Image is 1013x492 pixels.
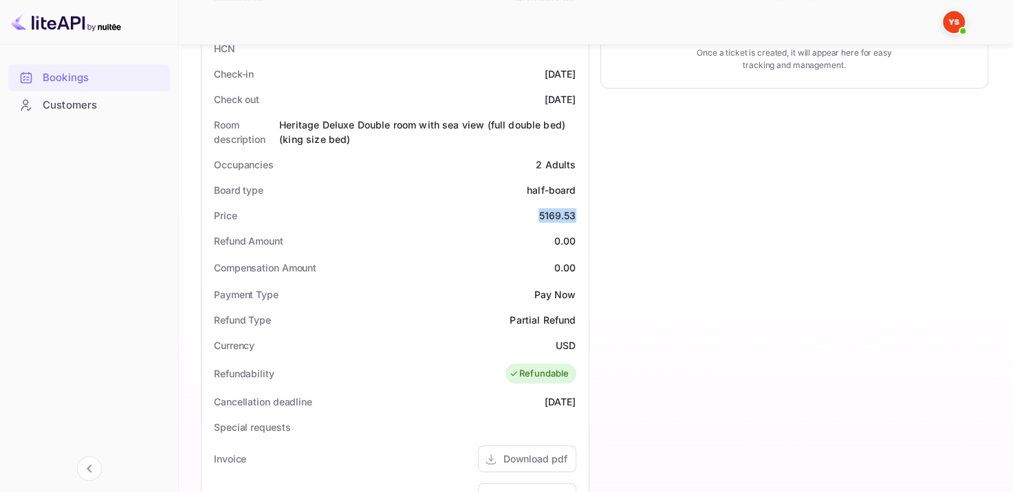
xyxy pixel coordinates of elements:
[214,394,312,409] div: Cancellation deadline
[214,420,290,434] div: Special requests
[214,157,274,172] div: Occupancies
[545,92,576,107] div: [DATE]
[214,451,246,466] div: Invoice
[8,92,170,119] div: Customers
[43,70,163,86] div: Bookings
[503,451,567,466] div: Download pdf
[279,118,576,146] div: Heritage Deluxe Double room with sea view (full double bed) (king size bed)
[43,98,163,113] div: Customers
[534,287,576,302] div: Pay Now
[214,260,316,275] div: Compensation Amount
[214,208,237,223] div: Price
[214,287,279,302] div: Payment Type
[545,394,576,409] div: [DATE]
[538,208,576,223] div: 5169.53
[214,313,271,327] div: Refund Type
[509,367,569,381] div: Refundable
[690,47,897,71] p: Once a ticket is created, it will appear here for easy tracking and management.
[11,11,121,33] img: LiteAPI logo
[8,65,170,90] a: Bookings
[8,92,170,118] a: Customers
[214,234,283,248] div: Refund Amount
[77,456,102,481] button: Collapse navigation
[214,92,259,107] div: Check out
[8,65,170,91] div: Bookings
[510,313,576,327] div: Partial Refund
[554,260,576,275] div: 0.00
[536,157,576,172] div: 2 Adults
[545,67,576,81] div: [DATE]
[214,183,263,197] div: Board type
[943,11,965,33] img: Yandex Support
[214,41,235,56] div: HCN
[214,67,254,81] div: Check-in
[214,338,254,353] div: Currency
[556,338,576,353] div: USD
[554,234,576,248] div: 0.00
[527,183,576,197] div: half-board
[214,366,274,381] div: Refundability
[214,118,279,146] div: Room description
